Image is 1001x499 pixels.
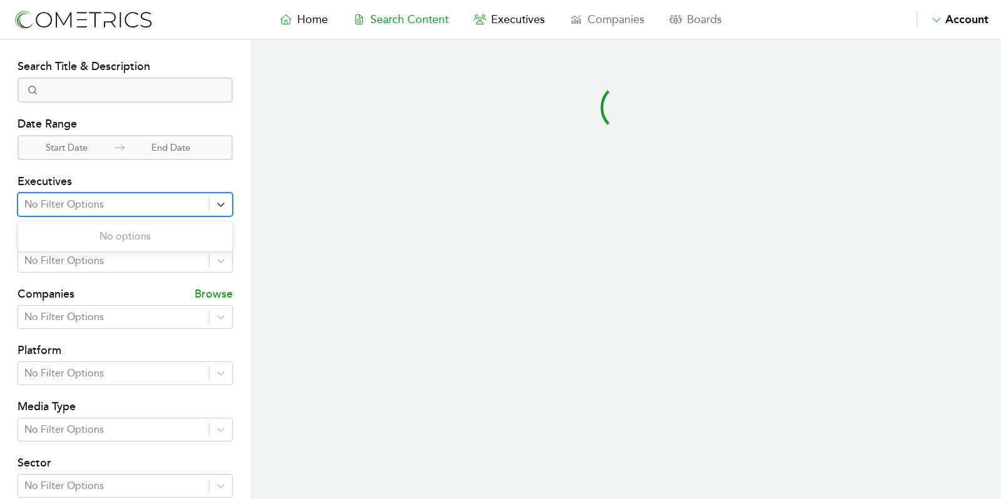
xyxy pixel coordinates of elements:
[18,224,233,249] div: No options
[13,8,153,31] img: logo-refresh-RPX2ODFg.svg
[18,173,233,193] h4: Executives
[657,11,734,28] a: Boards
[19,141,114,155] p: Start Date
[687,13,722,26] span: Boards
[18,115,233,135] h4: Date Range
[18,398,233,418] h4: Media Type
[18,78,233,103] input: Search
[557,11,657,28] a: Companies
[370,13,449,26] span: Search Content
[297,13,328,26] span: Home
[18,285,74,305] h4: Companies
[18,341,233,361] h4: Platform
[124,141,217,155] p: End Date
[18,58,233,78] h4: Search Title & Description
[945,13,988,26] span: Account
[917,11,988,28] button: Account
[587,13,644,26] span: Companies
[18,454,233,474] h4: Sector
[340,11,461,28] a: Search Content
[267,11,340,28] a: Home
[491,13,545,26] span: Executives
[601,83,651,133] svg: audio-loading
[195,285,233,305] p: Browse
[461,11,557,28] a: Executives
